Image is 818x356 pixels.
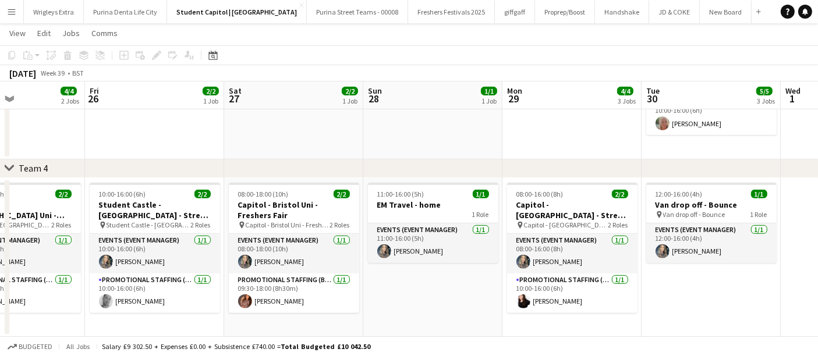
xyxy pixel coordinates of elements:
[507,234,638,273] app-card-role: Events (Event Manager)1/108:00-16:00 (8h)[PERSON_NAME]
[246,220,330,229] span: Capitol - Bristol Uni - Freshers Fair
[368,183,498,263] app-job-card: 11:00-16:00 (5h)1/1EM Travel - home1 RoleEvents (Event Manager)1/111:00-16:00 (5h)[PERSON_NAME]
[649,1,700,23] button: JD & COKE
[495,1,535,23] button: giffgaff
[227,92,242,105] span: 27
[307,1,408,23] button: Purina Street Teams - 00008
[90,200,220,220] h3: Student Castle - [GEOGRAPHIC_DATA] - Street Team
[55,190,72,198] span: 2/2
[481,87,497,95] span: 1/1
[229,86,242,96] span: Sat
[64,342,92,351] span: All jobs
[88,92,99,105] span: 26
[203,87,219,95] span: 2/2
[366,92,382,105] span: 28
[9,28,26,38] span: View
[5,26,30,41] a: View
[19,162,48,174] div: Team 4
[595,1,649,23] button: Handshake
[784,92,801,105] span: 1
[107,220,191,229] span: Student Castle - [GEOGRAPHIC_DATA] - Street Team
[167,1,307,23] button: Student Capitol | [GEOGRAPHIC_DATA]
[90,273,220,313] app-card-role: Promotional Staffing (Brand Ambassadors)1/110:00-16:00 (6h)[PERSON_NAME]
[238,190,289,198] span: 08:00-18:00 (10h)
[756,87,773,95] span: 5/5
[505,92,522,105] span: 29
[84,1,167,23] button: Purina Denta Life City
[194,190,211,198] span: 2/2
[342,97,357,105] div: 1 Job
[507,183,638,313] app-job-card: 08:00-16:00 (8h)2/2Capitol - [GEOGRAPHIC_DATA] - Street Team Capitol - [GEOGRAPHIC_DATA] - Street...
[618,97,636,105] div: 3 Jobs
[646,223,777,263] app-card-role: Events (Event Manager)1/112:00-16:00 (4h)[PERSON_NAME]
[481,97,497,105] div: 1 Job
[507,273,638,313] app-card-role: Promotional Staffing (Brand Ambassadors)1/110:00-16:00 (6h)[PERSON_NAME]
[751,190,767,198] span: 1/1
[191,220,211,229] span: 2 Roles
[700,1,752,23] button: New Board
[90,234,220,273] app-card-role: Events (Event Manager)1/110:00-16:00 (6h)[PERSON_NAME]
[757,97,775,105] div: 3 Jobs
[368,223,498,263] app-card-role: Events (Event Manager)1/111:00-16:00 (5h)[PERSON_NAME]
[646,200,777,210] h3: Van drop off - Bounce
[9,67,36,79] div: [DATE]
[535,1,595,23] button: Proprep/Boost
[330,220,350,229] span: 2 Roles
[377,190,424,198] span: 11:00-16:00 (5h)
[52,220,72,229] span: 2 Roles
[281,342,370,351] span: Total Budgeted £10 042.50
[61,97,79,105] div: 2 Jobs
[229,234,359,273] app-card-role: Events (Event Manager)1/108:00-18:00 (10h)[PERSON_NAME]
[612,190,628,198] span: 2/2
[58,26,84,41] a: Jobs
[646,86,660,96] span: Tue
[91,28,118,38] span: Comms
[608,220,628,229] span: 2 Roles
[61,87,77,95] span: 4/4
[62,28,80,38] span: Jobs
[656,190,703,198] span: 12:00-16:00 (4h)
[507,86,522,96] span: Mon
[38,69,68,77] span: Week 39
[90,183,220,313] app-job-card: 10:00-16:00 (6h)2/2Student Castle - [GEOGRAPHIC_DATA] - Street Team Student Castle - [GEOGRAPHIC_...
[72,69,84,77] div: BST
[90,86,99,96] span: Fri
[617,87,633,95] span: 4/4
[102,342,370,351] div: Salary £9 302.50 + Expenses £0.00 + Subsistence £740.00 =
[368,200,498,210] h3: EM Travel - home
[646,183,777,263] app-job-card: 12:00-16:00 (4h)1/1Van drop off - Bounce Van drop off - Bounce1 RoleEvents (Event Manager)1/112:0...
[229,200,359,220] h3: Capitol - Bristol Uni - Freshers Fair
[87,26,122,41] a: Comms
[203,97,218,105] div: 1 Job
[334,190,350,198] span: 2/2
[33,26,55,41] a: Edit
[6,340,54,353] button: Budgeted
[785,86,801,96] span: Wed
[368,86,382,96] span: Sun
[663,210,725,219] span: Van drop off - Bounce
[516,190,564,198] span: 08:00-16:00 (8h)
[507,200,638,220] h3: Capitol - [GEOGRAPHIC_DATA] - Street Team
[229,183,359,313] app-job-card: 08:00-18:00 (10h)2/2Capitol - Bristol Uni - Freshers Fair Capitol - Bristol Uni - Freshers Fair2 ...
[99,190,146,198] span: 10:00-16:00 (6h)
[24,1,84,23] button: Wrigleys Extra
[342,87,358,95] span: 2/2
[473,190,489,198] span: 1/1
[229,273,359,313] app-card-role: Promotional Staffing (Brand Ambassadors)1/109:30-18:00 (8h30m)[PERSON_NAME]
[19,343,52,351] span: Budgeted
[646,95,777,135] app-card-role: Promotional Staffing (Brand Ambassadors)1/110:00-16:00 (6h)[PERSON_NAME]
[408,1,495,23] button: Freshers Festivals 2025
[524,220,608,229] span: Capitol - [GEOGRAPHIC_DATA] - Street Team
[750,210,767,219] span: 1 Role
[645,92,660,105] span: 30
[472,210,489,219] span: 1 Role
[37,28,51,38] span: Edit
